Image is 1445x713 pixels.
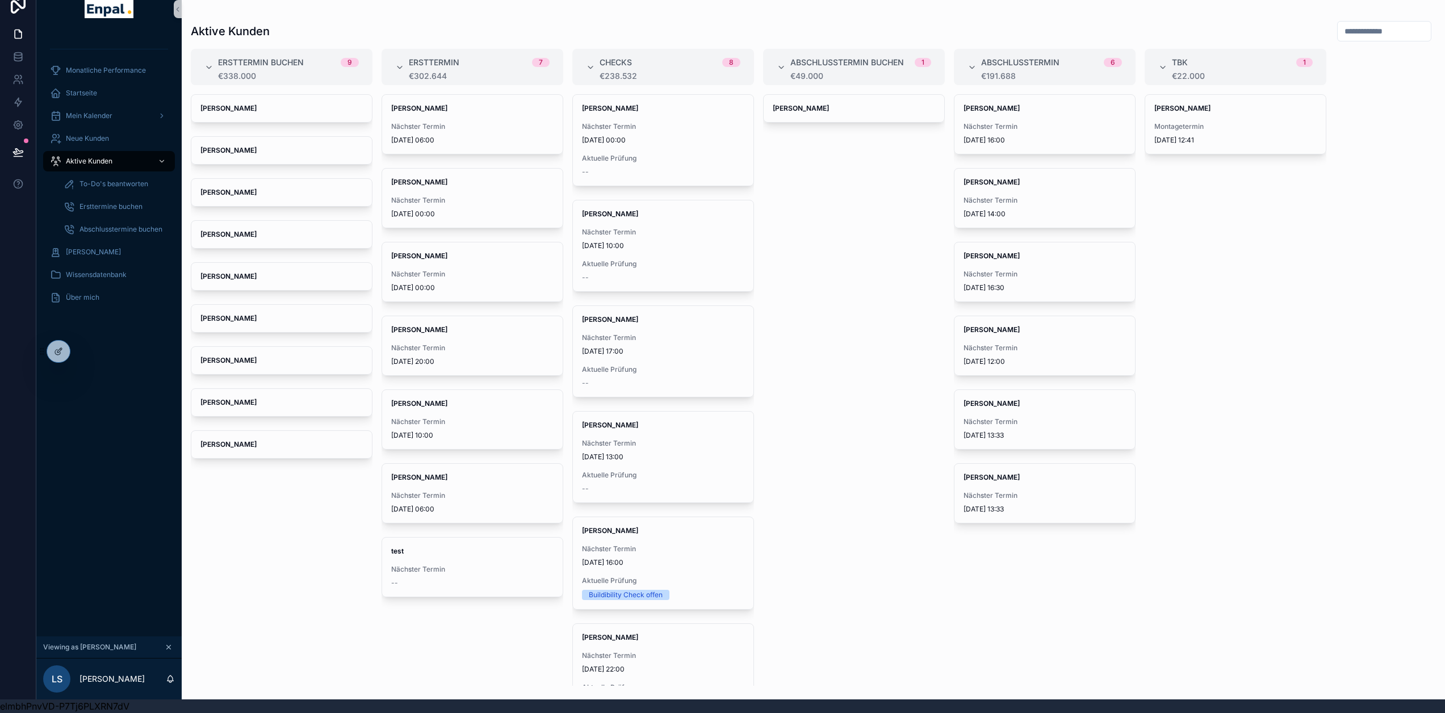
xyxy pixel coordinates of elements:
a: To-Do's beantworten [57,174,175,194]
span: Nächster Termin [964,491,1126,500]
span: Mein Kalender [66,111,112,120]
span: Nächster Termin [582,439,744,448]
strong: test [391,547,404,555]
a: Aktive Kunden [43,151,175,171]
span: Nächster Termin [582,544,744,553]
strong: [PERSON_NAME] [582,104,638,112]
span: Nächster Termin [391,343,554,353]
a: [PERSON_NAME]Nächster Termin[DATE] 12:00 [954,316,1136,376]
span: Monatliche Performance [66,66,146,75]
a: Ersttermine buchen [57,196,175,217]
strong: [PERSON_NAME] [200,398,257,406]
div: Buildibility Check offen [589,590,663,600]
strong: [PERSON_NAME] [200,440,257,448]
span: Abschlusstermin [981,57,1059,68]
a: [PERSON_NAME]Nächster Termin[DATE] 13:33 [954,389,1136,450]
div: 1 [922,58,924,67]
a: [PERSON_NAME] [191,178,372,207]
span: [DATE] 16:30 [964,283,1126,292]
span: To-Do's beantworten [79,179,148,188]
span: Aktuelle Prüfung [582,471,744,480]
span: [DATE] 06:00 [391,136,554,145]
strong: [PERSON_NAME] [391,178,447,186]
a: [PERSON_NAME]Nächster Termin[DATE] 10:00 [382,389,563,450]
a: [PERSON_NAME]Nächster Termin[DATE] 16:30 [954,242,1136,302]
span: [DATE] 20:00 [391,357,554,366]
a: [PERSON_NAME] [191,388,372,417]
div: 9 [347,58,352,67]
a: [PERSON_NAME]Nächster Termin[DATE] 13:33 [954,463,1136,523]
span: [DATE] 00:00 [582,136,744,145]
span: -- [391,578,398,588]
span: TBK [1172,57,1188,68]
span: Viewing as [PERSON_NAME] [43,643,136,652]
a: Abschlusstermine buchen [57,219,175,240]
span: Über mich [66,293,99,302]
a: [PERSON_NAME]Nächster Termin[DATE] 16:00 [954,94,1136,154]
strong: [PERSON_NAME] [582,633,638,641]
strong: [PERSON_NAME] [964,325,1020,334]
span: Montagetermin [1154,122,1317,131]
strong: [PERSON_NAME] [773,104,829,112]
h1: Aktive Kunden [191,23,270,39]
span: [DATE] 00:00 [391,283,554,292]
span: Aktuelle Prüfung [582,683,744,692]
strong: [PERSON_NAME] [200,356,257,364]
span: [DATE] 12:00 [964,357,1126,366]
span: [DATE] 13:00 [582,452,744,462]
strong: [PERSON_NAME] [1154,104,1211,112]
span: [DATE] 13:33 [964,505,1126,514]
a: [PERSON_NAME]Nächster Termin[DATE] 17:00Aktuelle Prüfung-- [572,305,754,397]
strong: [PERSON_NAME] [582,315,638,324]
a: [PERSON_NAME]Nächster Termin[DATE] 10:00Aktuelle Prüfung-- [572,200,754,292]
div: 7 [539,58,543,67]
span: -- [582,379,589,388]
a: [PERSON_NAME] [763,94,945,123]
a: testNächster Termin-- [382,537,563,597]
a: [PERSON_NAME] [43,242,175,262]
span: Abschlusstermine buchen [79,225,162,234]
span: -- [582,273,589,282]
div: 8 [729,58,734,67]
span: Nächster Termin [391,270,554,279]
span: [DATE] 14:00 [964,209,1126,219]
a: [PERSON_NAME]Nächster Termin[DATE] 06:00 [382,463,563,523]
a: Neue Kunden [43,128,175,149]
strong: [PERSON_NAME] [200,314,257,322]
strong: [PERSON_NAME] [391,251,447,260]
span: Wissensdatenbank [66,270,127,279]
a: [PERSON_NAME] [191,346,372,375]
a: Über mich [43,287,175,308]
span: Checks [600,57,632,68]
a: Wissensdatenbank [43,265,175,285]
span: Ersttermine buchen [79,202,143,211]
span: [DATE] 17:00 [582,347,744,356]
span: [DATE] 16:00 [964,136,1126,145]
a: [PERSON_NAME]Nächster Termin[DATE] 13:00Aktuelle Prüfung-- [572,411,754,503]
span: Ersttermin buchen [218,57,304,68]
a: [PERSON_NAME]Nächster Termin[DATE] 20:00 [382,316,563,376]
span: -- [582,167,589,177]
strong: [PERSON_NAME] [964,251,1020,260]
a: [PERSON_NAME] [191,136,372,165]
div: €338.000 [218,72,359,81]
strong: [PERSON_NAME] [200,146,257,154]
div: €49.000 [790,72,931,81]
span: Nächster Termin [964,270,1126,279]
span: Nächster Termin [964,196,1126,205]
a: [PERSON_NAME] [191,304,372,333]
strong: [PERSON_NAME] [200,104,257,112]
span: Nächster Termin [582,651,744,660]
a: [PERSON_NAME]Nächster Termin[DATE] 00:00 [382,242,563,302]
a: [PERSON_NAME]Nächster Termin[DATE] 00:00 [382,168,563,228]
span: [DATE] 06:00 [391,505,554,514]
span: [DATE] 10:00 [391,431,554,440]
span: Aktive Kunden [66,157,112,166]
strong: [PERSON_NAME] [200,230,257,238]
span: [DATE] 13:33 [964,431,1126,440]
a: [PERSON_NAME]Nächster Termin[DATE] 14:00 [954,168,1136,228]
span: Neue Kunden [66,134,109,143]
span: Ersttermin [409,57,459,68]
span: Nächster Termin [582,122,744,131]
span: [DATE] 22:00 [582,665,744,674]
